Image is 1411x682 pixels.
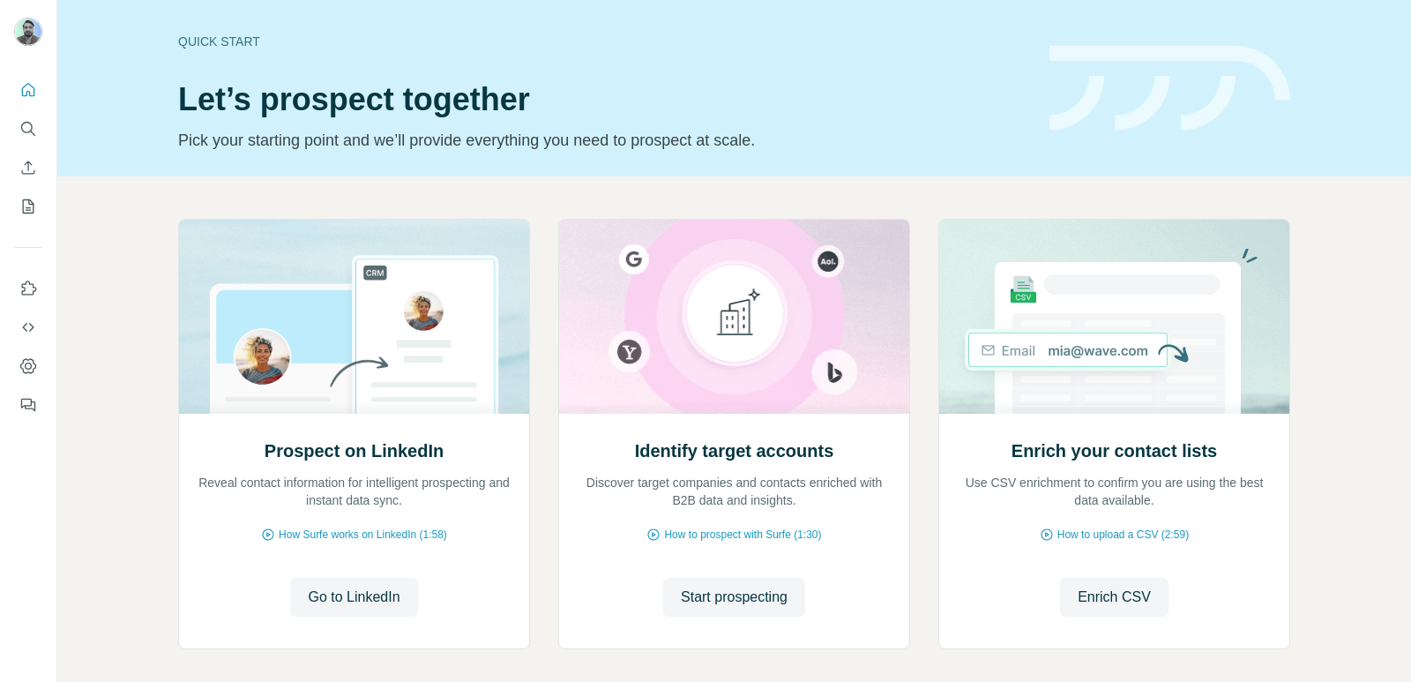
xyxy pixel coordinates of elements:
span: How Surfe works on LinkedIn (1:58) [279,527,447,543]
img: Avatar [14,18,42,46]
img: banner [1049,46,1290,131]
button: Enrich CSV [14,152,42,184]
h1: Let’s prospect together [178,82,1028,117]
h2: Identify target accounts [635,438,834,463]
button: My lists [14,191,42,222]
span: Enrich CSV [1078,587,1151,608]
button: Start prospecting [663,578,805,617]
h2: Enrich your contact lists [1012,438,1217,463]
div: Quick start [178,33,1028,50]
img: Prospect on LinkedIn [178,220,530,414]
span: How to upload a CSV (2:59) [1057,527,1189,543]
button: Go to LinkedIn [290,578,417,617]
span: Start prospecting [681,587,788,608]
button: Feedback [14,389,42,421]
p: Pick your starting point and we’ll provide everything you need to prospect at scale. [178,128,1028,153]
img: Enrich your contact lists [938,220,1290,414]
span: How to prospect with Surfe (1:30) [664,527,821,543]
button: Quick start [14,74,42,106]
button: Search [14,113,42,145]
p: Use CSV enrichment to confirm you are using the best data available. [957,474,1272,509]
p: Discover target companies and contacts enriched with B2B data and insights. [577,474,892,509]
img: Identify target accounts [558,220,910,414]
button: Dashboard [14,350,42,382]
button: Use Surfe API [14,311,42,343]
button: Enrich CSV [1060,578,1168,617]
h2: Prospect on LinkedIn [265,438,444,463]
p: Reveal contact information for intelligent prospecting and instant data sync. [197,474,511,509]
span: Go to LinkedIn [308,587,399,608]
button: Use Surfe on LinkedIn [14,273,42,304]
